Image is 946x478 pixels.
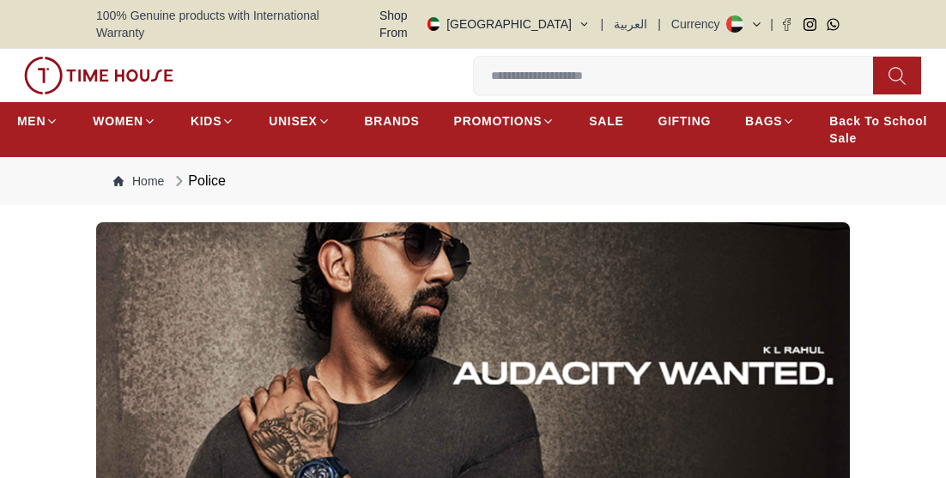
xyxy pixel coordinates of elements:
span: MEN [17,112,45,130]
div: Police [171,171,226,191]
a: GIFTING [658,106,711,136]
nav: Breadcrumb [96,157,850,205]
a: Home [113,172,164,190]
a: Instagram [803,18,816,31]
span: | [658,15,661,33]
span: KIDS [191,112,221,130]
span: PROMOTIONS [454,112,543,130]
a: MEN [17,106,58,136]
a: SALE [589,106,623,136]
span: BRANDS [365,112,420,130]
a: Whatsapp [827,18,840,31]
button: العربية [614,15,647,33]
a: WOMEN [93,106,156,136]
a: BRANDS [365,106,420,136]
span: SALE [589,112,623,130]
span: UNISEX [269,112,317,130]
span: BAGS [745,112,782,130]
span: WOMEN [93,112,143,130]
a: Facebook [780,18,793,31]
a: BAGS [745,106,795,136]
span: | [601,15,604,33]
a: Back To School Sale [829,106,929,154]
a: PROMOTIONS [454,106,555,136]
span: Back To School Sale [829,112,929,147]
button: Shop From[GEOGRAPHIC_DATA] [367,7,591,41]
img: ... [24,57,173,94]
a: KIDS [191,106,234,136]
div: Currency [671,15,727,33]
span: 100% Genuine products with International Warranty [96,7,367,41]
span: | [770,15,773,33]
a: UNISEX [269,106,330,136]
img: United Arab Emirates [428,17,440,31]
span: GIFTING [658,112,711,130]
